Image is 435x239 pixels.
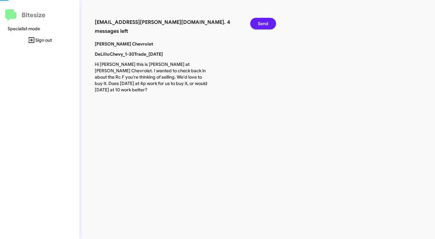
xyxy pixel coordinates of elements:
[95,18,241,36] h3: [EMAIL_ADDRESS][PERSON_NAME][DOMAIN_NAME]. 4 messages left
[95,51,163,57] b: DeLilloChevy_1-30Trade_[DATE]
[5,34,74,46] span: Sign out
[95,41,153,47] b: [PERSON_NAME] Chevrolet
[250,18,276,29] button: Send
[5,9,45,21] a: Bitesize
[90,61,214,93] p: Hi [PERSON_NAME] this is [PERSON_NAME] at [PERSON_NAME] Chevrolet. I wanted to check back in abou...
[258,18,268,29] span: Send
